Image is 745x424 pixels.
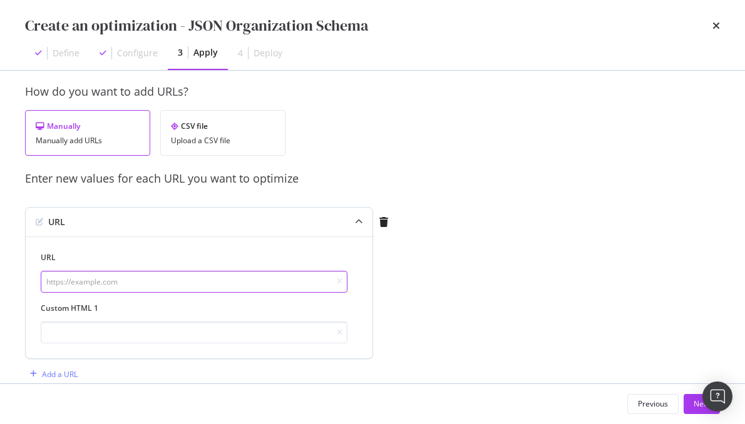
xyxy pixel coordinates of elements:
button: Add a URL [25,364,78,384]
div: Add a URL [42,369,78,380]
div: Previous [638,398,668,409]
div: Apply [193,46,218,59]
div: Manually add URLs [36,136,140,145]
div: Open Intercom Messenger [702,381,732,411]
div: Configure [117,47,158,59]
div: Next [694,398,710,409]
div: Manually [36,121,140,131]
div: Upload a CSV file [171,136,275,145]
div: URL [48,216,65,228]
div: CSV file [171,121,275,131]
button: Next [684,394,720,414]
label: Custom HTML 1 [41,303,347,313]
input: https://example.com [41,271,347,293]
div: 3 [178,46,183,59]
button: Previous [627,394,679,414]
div: How do you want to add URLs? [25,84,720,100]
label: URL [41,252,347,263]
div: Enter new values for each URL you want to optimize [25,171,720,187]
div: times [712,15,720,36]
div: Create an optimization - JSON Organization Schema [25,15,368,36]
div: Deploy [254,47,282,59]
div: 4 [238,47,243,59]
div: Define [53,47,80,59]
